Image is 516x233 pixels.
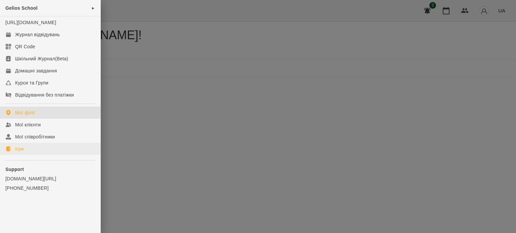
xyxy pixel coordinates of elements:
div: Журнал відвідувань [15,31,60,38]
div: Мої філії [15,109,35,116]
a: [PHONE_NUMBER] [5,185,95,191]
a: [URL][DOMAIN_NAME] [5,20,56,25]
div: Курси та Групи [15,79,48,86]
div: QR Code [15,43,35,50]
div: Ігри [15,145,24,152]
a: [DOMAIN_NAME][URL] [5,175,95,182]
p: Support [5,166,95,173]
div: Шкільний Журнал(Beta) [15,55,68,62]
div: Мої клієнти [15,121,41,128]
span: Gelios School [5,5,38,11]
div: Відвідування без платіжки [15,92,74,98]
div: Мої співробітники [15,133,55,140]
div: Домашні завдання [15,67,57,74]
span: ► [91,5,95,11]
